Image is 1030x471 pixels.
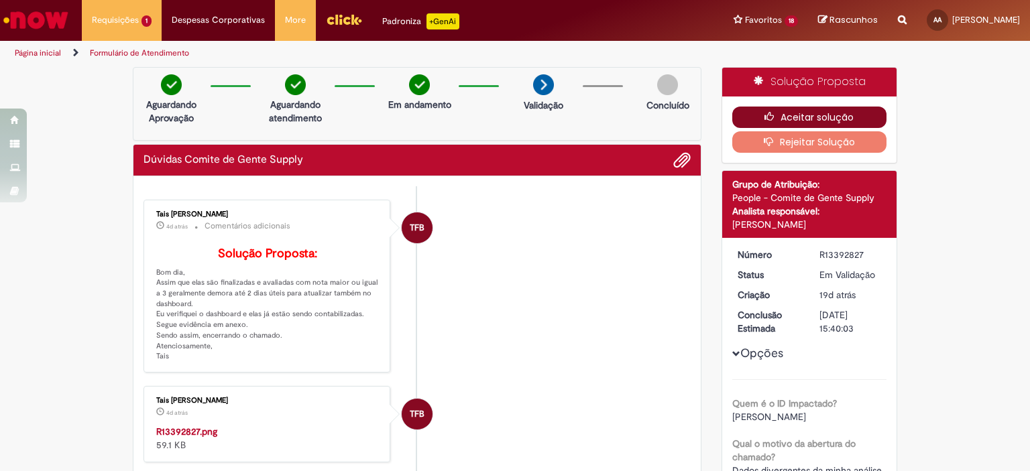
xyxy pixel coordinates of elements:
button: Adicionar anexos [673,151,691,169]
div: 59.1 KB [156,425,380,452]
img: check-circle-green.png [161,74,182,95]
p: +GenAi [426,13,459,29]
a: Página inicial [15,48,61,58]
span: [PERSON_NAME] [732,411,806,423]
a: Formulário de Atendimento [90,48,189,58]
div: 11/08/2025 07:38:55 [819,288,882,301]
div: Tais Folhadella Barbosa Bellagamba [402,212,433,243]
span: 4d atrás [166,222,188,230]
span: [PERSON_NAME] [952,14,1020,25]
span: Requisições [92,13,139,27]
ul: Trilhas de página [10,41,677,66]
dt: Conclusão Estimada [728,308,810,335]
span: 4d atrás [166,409,188,417]
h2: Dúvidas Comite de Gente Supply Histórico de tíquete [144,154,303,166]
div: Padroniza [382,13,459,29]
span: TFB [410,398,424,430]
div: Tais [PERSON_NAME] [156,210,380,218]
dt: Número [728,248,810,261]
b: Quem é o ID Impactado? [732,397,837,409]
div: R13392827 [819,248,882,261]
div: [PERSON_NAME] [732,218,887,231]
a: R13392827.png [156,425,217,438]
button: Rejeitar Solução [732,131,887,153]
p: Aguardando atendimento [263,98,328,125]
b: Qual o motivo da abertura do chamado? [732,438,856,463]
div: Tais Folhadella Barbosa Bellagamba [402,399,433,429]
time: 11/08/2025 07:38:55 [819,289,856,301]
p: Concluído [646,98,689,112]
p: Em andamento [388,98,451,111]
div: People - Comite de Gente Supply [732,191,887,204]
img: arrow-next.png [533,74,554,95]
div: [DATE] 15:40:03 [819,308,882,335]
time: 26/08/2025 10:44:58 [166,409,188,417]
a: Rascunhos [818,14,878,27]
span: AA [933,15,941,24]
div: Em Validação [819,268,882,281]
span: 1 [141,15,152,27]
img: img-circle-grey.png [657,74,678,95]
span: 18 [785,15,798,27]
div: Analista responsável: [732,204,887,218]
img: check-circle-green.png [409,74,430,95]
p: Bom dia, Assim que elas são finalizadas e avaliadas com nota maior ou igual a 3 geralmente demora... [156,247,380,362]
span: Despesas Corporativas [172,13,265,27]
div: Tais [PERSON_NAME] [156,397,380,405]
div: Solução Proposta [722,68,897,96]
small: Comentários adicionais [205,220,290,232]
dt: Status [728,268,810,281]
img: ServiceNow [1,7,70,33]
div: Grupo de Atribuição: [732,178,887,191]
span: Rascunhos [829,13,878,26]
span: More [285,13,306,27]
button: Aceitar solução [732,107,887,128]
p: Aguardando Aprovação [139,98,204,125]
span: TFB [410,212,424,244]
img: check-circle-green.png [285,74,306,95]
img: click_logo_yellow_360x200.png [326,9,362,29]
dt: Criação [728,288,810,301]
span: 19d atrás [819,289,856,301]
b: Solução Proposta: [218,246,317,261]
span: Favoritos [745,13,782,27]
p: Validação [524,98,563,112]
time: 26/08/2025 10:47:13 [166,222,188,230]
